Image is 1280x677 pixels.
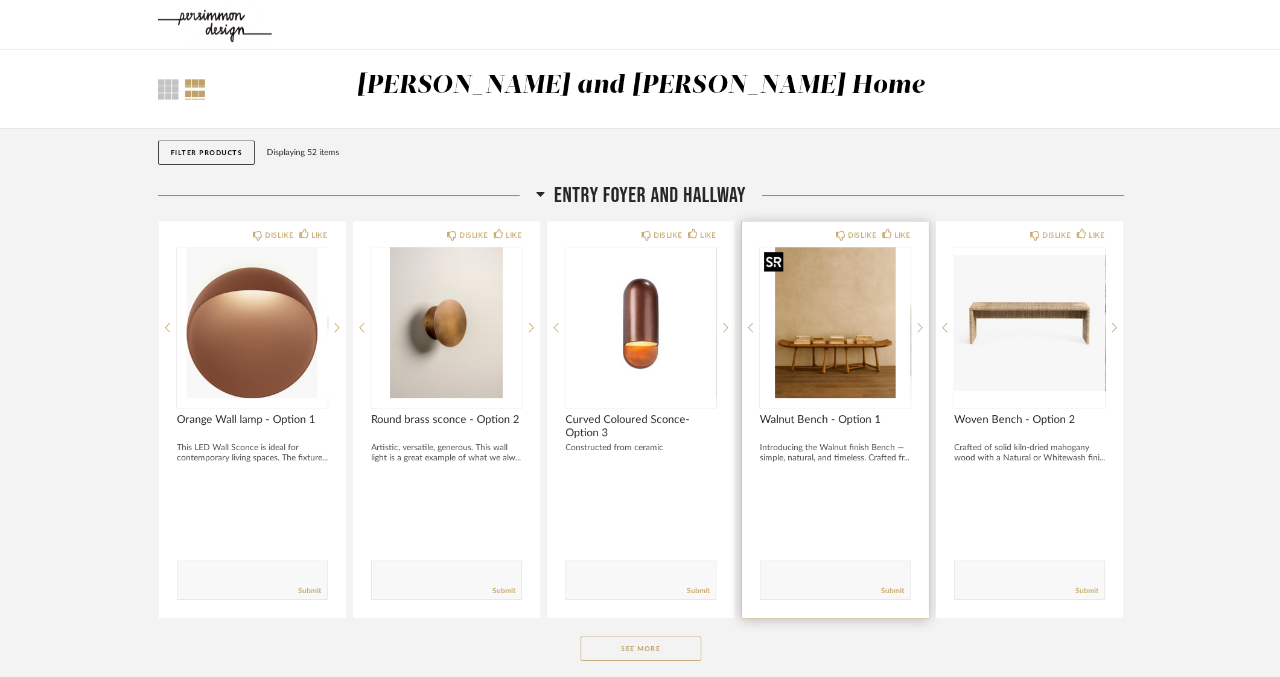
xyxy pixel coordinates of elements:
[581,637,701,661] button: See More
[177,247,328,398] div: 0
[1089,229,1104,241] div: LIKE
[371,443,522,463] div: Artistic, versatile, generous. This wall light is a great example of what we alw...
[1075,586,1098,596] a: Submit
[459,229,488,241] div: DISLIKE
[506,229,521,241] div: LIKE
[700,229,716,241] div: LIKE
[311,229,327,241] div: LIKE
[371,247,522,398] img: undefined
[177,247,328,398] img: undefined
[848,229,876,241] div: DISLIKE
[654,229,682,241] div: DISLIKE
[565,413,716,440] span: Curved Coloured Sconce-Option 3
[357,73,925,98] div: [PERSON_NAME] and [PERSON_NAME] Home
[760,413,911,427] span: Walnut Bench - Option 1
[298,586,321,596] a: Submit
[565,247,716,398] img: undefined
[492,586,515,596] a: Submit
[881,586,904,596] a: Submit
[371,247,522,398] div: 0
[177,443,328,463] div: This LED Wall Sconce is ideal for contemporary living spaces. The fixture...
[954,443,1105,463] div: Crafted of solid kiln-dried mahogany wood with a Natural or Whitewash fini...
[177,413,328,427] span: Orange Wall lamp - Option 1
[894,229,910,241] div: LIKE
[554,183,746,209] span: Entry Foyer and Hallway
[1042,229,1071,241] div: DISLIKE
[565,443,716,453] div: Constructed from ceramic
[760,443,911,463] div: Introducing the Walnut finish Bench — simple, natural, and timeless. Crafted fr...
[158,141,255,165] button: Filter Products
[760,247,911,398] div: 0
[565,247,716,398] div: 0
[954,413,1105,427] span: Woven Bench - Option 2
[158,1,272,49] img: 8f94f56a-8f03-4d02-937a-b53695e77c88.jpg
[687,586,710,596] a: Submit
[371,413,522,427] span: Round brass sconce - Option 2
[760,247,911,398] img: undefined
[267,146,1118,159] div: Displaying 52 items
[265,229,293,241] div: DISLIKE
[954,247,1105,398] div: 0
[954,247,1105,398] img: undefined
